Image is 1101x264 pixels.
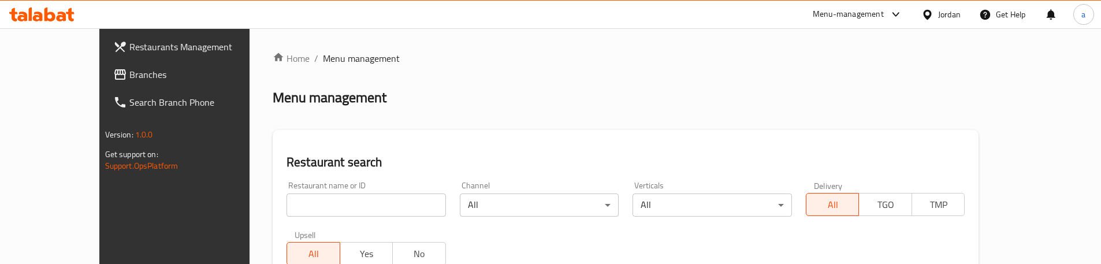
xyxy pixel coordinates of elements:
[806,193,860,216] button: All
[460,194,619,217] div: All
[912,193,965,216] button: TMP
[105,158,178,173] a: Support.OpsPlatform
[273,51,310,65] a: Home
[814,181,843,189] label: Delivery
[864,196,907,213] span: TGO
[129,68,274,81] span: Branches
[273,51,979,65] nav: breadcrumb
[938,8,961,21] div: Jordan
[104,33,283,61] a: Restaurants Management
[917,196,961,213] span: TMP
[1081,8,1085,21] span: a
[129,40,274,54] span: Restaurants Management
[633,194,792,217] div: All
[135,127,153,142] span: 1.0.0
[397,246,441,262] span: No
[104,88,283,116] a: Search Branch Phone
[345,246,389,262] span: Yes
[292,246,336,262] span: All
[273,88,386,107] h2: Menu management
[323,51,400,65] span: Menu management
[104,61,283,88] a: Branches
[858,193,912,216] button: TGO
[105,127,133,142] span: Version:
[811,196,855,213] span: All
[129,95,274,109] span: Search Branch Phone
[295,230,316,239] label: Upsell
[287,194,446,217] input: Search for restaurant name or ID..
[287,154,965,171] h2: Restaurant search
[314,51,318,65] li: /
[105,147,158,162] span: Get support on:
[813,8,884,21] div: Menu-management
